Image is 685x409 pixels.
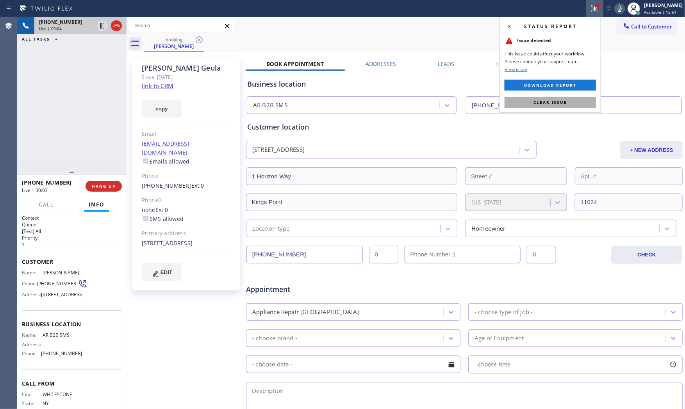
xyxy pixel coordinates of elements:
[475,308,533,317] div: - choose type of job -
[142,172,231,181] div: Phone
[246,284,391,295] span: Appointment
[144,35,203,52] div: Josephine Geula
[22,228,122,235] p: [Test] All
[252,224,290,233] div: Location type
[471,224,506,233] div: Homeowner
[142,229,231,238] div: Primary address
[142,82,173,90] a: link to CRM
[142,100,182,117] button: copy
[142,206,231,224] div: none
[41,350,82,356] span: [PHONE_NUMBER]
[22,292,41,297] span: Address:
[43,270,82,276] span: [PERSON_NAME]
[43,400,82,406] span: NY
[22,221,122,228] h2: Queue:
[143,158,148,164] input: Emails allowed
[39,19,82,25] span: [PHONE_NUMBER]
[496,60,531,68] label: Membership
[246,167,457,185] input: Address
[575,167,683,185] input: Apt. #
[191,182,204,189] span: Ext: 0
[465,167,567,185] input: Street #
[142,140,189,156] a: [EMAIL_ADDRESS][DOMAIN_NAME]
[17,34,66,44] button: ALL TASKS
[438,60,454,68] label: Leads
[22,241,122,248] p: 1
[22,341,43,347] span: Address:
[247,122,681,132] div: Customer location
[92,183,116,189] span: HANG UP
[39,201,54,208] span: Call
[142,73,231,82] div: Since: [DATE]
[129,20,234,32] input: Search
[142,196,231,205] div: Phone2
[97,20,108,31] button: Hold Customer
[366,60,396,68] label: Addresses
[142,130,231,139] div: Email
[252,308,359,317] div: Appliance Repair [GEOGRAPHIC_DATA]
[22,235,122,241] h2: Priority:
[22,215,122,221] h1: Context
[22,332,43,338] span: Name:
[144,43,203,50] div: [PERSON_NAME]
[142,239,231,248] div: [STREET_ADDRESS]
[620,141,683,159] button: + NEW ADDRESS
[611,246,683,264] button: CHECK
[155,206,168,213] span: Ext: 0
[252,146,305,155] div: [STREET_ADDRESS]
[22,179,71,186] span: [PHONE_NUMBER]
[644,9,676,15] span: Available | 15:51
[22,320,122,328] span: Business location
[246,194,457,211] input: City
[617,19,677,34] button: Call to Customer
[246,246,363,263] input: Phone Number
[142,182,191,189] a: [PHONE_NUMBER]
[22,400,43,406] span: State:
[631,23,672,30] span: Call to Customer
[41,292,84,297] span: [STREET_ADDRESS]
[111,20,122,31] button: Hang up
[37,281,78,286] span: [PHONE_NUMBER]
[22,36,50,42] span: ALL TASKS
[22,258,122,265] span: Customer
[22,270,43,276] span: Name:
[247,79,681,89] div: Business location
[22,380,122,387] span: Call From
[142,263,182,281] button: EDIT
[644,2,683,9] div: [PERSON_NAME]
[142,215,184,222] label: SMS allowed
[266,60,324,68] label: Book Appointment
[252,334,297,343] div: - choose brand -
[34,197,59,212] button: Call
[466,96,682,114] input: Phone Number
[43,391,82,397] span: WHITESTONE
[614,3,625,14] button: Mute
[22,350,41,356] span: Phone:
[369,246,398,263] input: Ext.
[253,101,287,110] div: AR B2B SMS
[86,181,122,192] button: HANG UP
[84,197,109,212] button: Info
[161,269,172,275] span: EDIT
[143,216,148,221] input: SMS allowed
[43,332,82,338] span: AR B2B SMS
[142,158,190,165] label: Emails allowed
[527,246,556,263] input: Ext. 2
[575,194,683,211] input: ZIP
[405,246,521,263] input: Phone Number 2
[39,26,62,31] span: Live | 00:04
[22,391,43,397] span: City:
[246,356,460,373] input: - choose date -
[142,64,231,73] div: [PERSON_NAME] Geula
[475,334,524,343] div: Age of Equipment
[22,281,37,286] span: Phone:
[89,201,105,208] span: Info
[144,37,203,43] div: booking
[475,361,514,368] span: - choose time -
[22,187,48,194] span: Live | 00:03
